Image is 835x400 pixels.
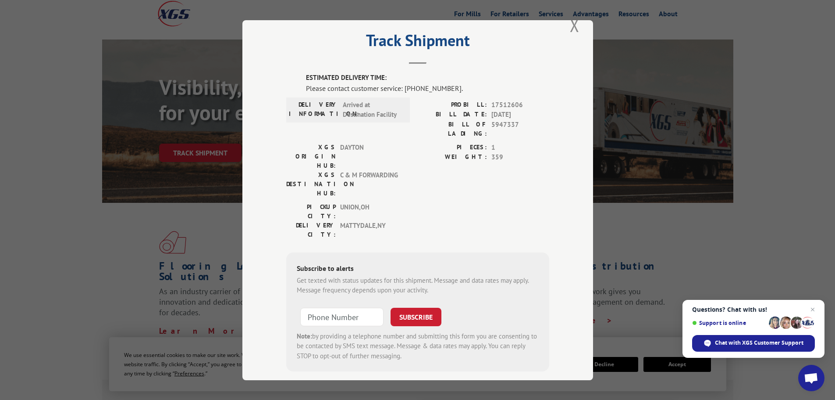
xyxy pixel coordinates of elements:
[418,100,487,110] label: PROBILL:
[306,73,549,83] label: ESTIMATED DELIVERY TIME:
[340,202,399,220] span: UNION , OH
[340,142,399,170] span: DAYTON
[418,119,487,138] label: BILL OF LADING:
[418,142,487,152] label: PIECES:
[297,275,539,295] div: Get texted with status updates for this shipment. Message and data rates may apply. Message frequ...
[286,220,336,239] label: DELIVERY CITY:
[692,320,766,326] span: Support is online
[491,142,549,152] span: 1
[491,119,549,138] span: 5947337
[297,263,539,275] div: Subscribe to alerts
[391,307,441,326] button: SUBSCRIBE
[286,34,549,51] h2: Track Shipment
[491,152,549,162] span: 359
[692,335,815,352] span: Chat with XGS Customer Support
[715,339,803,347] span: Chat with XGS Customer Support
[692,306,815,313] span: Questions? Chat with us!
[340,170,399,198] span: C & M FORWARDING
[300,307,384,326] input: Phone Number
[297,331,539,361] div: by providing a telephone number and submitting this form you are consenting to be contacted by SM...
[306,83,549,93] div: Please contact customer service: [PHONE_NUMBER].
[343,100,402,119] span: Arrived at Destination Facility
[286,202,336,220] label: PICKUP CITY:
[567,13,582,37] button: Close modal
[418,110,487,120] label: BILL DATE:
[297,332,312,340] strong: Note:
[340,220,399,239] span: MATTYDALE , NY
[289,100,338,119] label: DELIVERY INFORMATION:
[491,110,549,120] span: [DATE]
[491,100,549,110] span: 17512606
[798,365,824,391] a: Open chat
[286,142,336,170] label: XGS ORIGIN HUB:
[418,152,487,162] label: WEIGHT:
[286,170,336,198] label: XGS DESTINATION HUB:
